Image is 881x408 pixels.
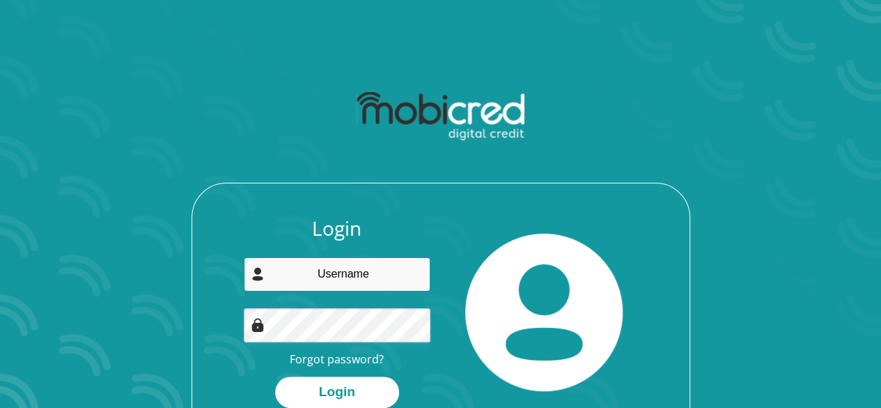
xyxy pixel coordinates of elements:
img: mobicred logo [357,92,524,141]
h3: Login [244,217,430,241]
button: Login [275,377,399,408]
a: Forgot password? [290,352,384,367]
img: Image [251,318,265,332]
img: user-icon image [251,267,265,281]
input: Username [244,257,430,292]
